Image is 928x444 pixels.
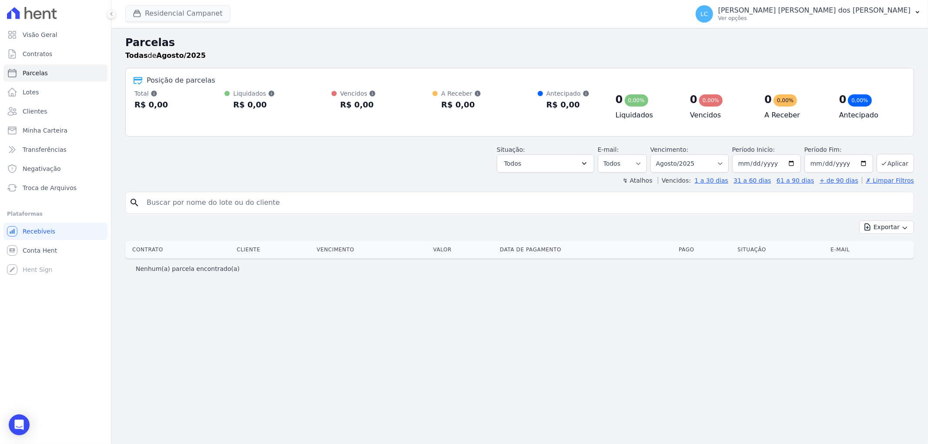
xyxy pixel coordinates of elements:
[441,89,481,98] div: A Receber
[598,146,619,153] label: E-mail:
[129,197,140,208] i: search
[125,51,148,60] strong: Todas
[233,98,275,112] div: R$ 0,00
[690,110,750,120] h4: Vencidos
[23,184,77,192] span: Troca de Arquivos
[340,89,376,98] div: Vencidos
[616,93,623,107] div: 0
[23,69,48,77] span: Parcelas
[136,264,240,273] p: Nenhum(a) parcela encontrado(a)
[233,241,313,258] th: Cliente
[3,122,107,139] a: Minha Carteira
[497,154,594,173] button: Todos
[689,2,928,26] button: LC [PERSON_NAME] [PERSON_NAME] dos [PERSON_NAME] Ver opções
[623,177,652,184] label: ↯ Atalhos
[690,93,697,107] div: 0
[9,414,30,435] div: Open Intercom Messenger
[125,5,230,22] button: Residencial Campanet
[233,89,275,98] div: Liquidados
[340,98,376,112] div: R$ 0,00
[546,89,590,98] div: Antecipado
[157,51,206,60] strong: Agosto/2025
[734,241,827,258] th: Situação
[3,64,107,82] a: Parcelas
[699,94,723,107] div: 0,00%
[774,94,797,107] div: 0,00%
[877,154,914,173] button: Aplicar
[650,146,688,153] label: Vencimento:
[441,98,481,112] div: R$ 0,00
[546,98,590,112] div: R$ 0,00
[134,98,168,112] div: R$ 0,00
[3,26,107,43] a: Visão Geral
[658,177,691,184] label: Vencidos:
[23,30,57,39] span: Visão Geral
[430,241,497,258] th: Valor
[125,241,233,258] th: Contrato
[504,158,521,169] span: Todos
[496,241,675,258] th: Data de Pagamento
[3,242,107,259] a: Conta Hent
[695,177,728,184] a: 1 a 30 dias
[764,110,825,120] h4: A Receber
[804,145,873,154] label: Período Fim:
[3,179,107,197] a: Troca de Arquivos
[839,110,900,120] h4: Antecipado
[820,177,858,184] a: + de 90 dias
[7,209,104,219] div: Plataformas
[23,164,61,173] span: Negativação
[313,241,430,258] th: Vencimento
[23,246,57,255] span: Conta Hent
[147,75,215,86] div: Posição de parcelas
[3,45,107,63] a: Contratos
[3,83,107,101] a: Lotes
[675,241,734,258] th: Pago
[859,220,914,234] button: Exportar
[497,146,525,153] label: Situação:
[3,141,107,158] a: Transferências
[862,177,914,184] a: ✗ Limpar Filtros
[3,223,107,240] a: Recebíveis
[134,89,168,98] div: Total
[141,194,910,211] input: Buscar por nome do lote ou do cliente
[23,107,47,116] span: Clientes
[839,93,847,107] div: 0
[625,94,648,107] div: 0,00%
[734,177,771,184] a: 31 a 60 dias
[764,93,772,107] div: 0
[23,145,67,154] span: Transferências
[3,160,107,177] a: Negativação
[700,11,708,17] span: LC
[616,110,676,120] h4: Liquidados
[125,35,914,50] h2: Parcelas
[718,6,911,15] p: [PERSON_NAME] [PERSON_NAME] dos [PERSON_NAME]
[848,94,871,107] div: 0,00%
[3,103,107,120] a: Clientes
[718,15,911,22] p: Ver opções
[23,126,67,135] span: Minha Carteira
[23,227,55,236] span: Recebíveis
[732,146,775,153] label: Período Inicío:
[125,50,206,61] p: de
[23,50,52,58] span: Contratos
[777,177,814,184] a: 61 a 90 dias
[23,88,39,97] span: Lotes
[827,241,896,258] th: E-mail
